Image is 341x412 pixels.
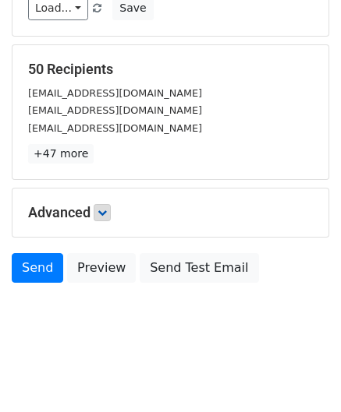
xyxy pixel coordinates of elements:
[263,337,341,412] iframe: Chat Widget
[140,253,258,283] a: Send Test Email
[12,253,63,283] a: Send
[67,253,136,283] a: Preview
[28,122,202,134] small: [EMAIL_ADDRESS][DOMAIN_NAME]
[28,104,202,116] small: [EMAIL_ADDRESS][DOMAIN_NAME]
[28,204,313,221] h5: Advanced
[28,61,313,78] h5: 50 Recipients
[28,144,94,164] a: +47 more
[28,87,202,99] small: [EMAIL_ADDRESS][DOMAIN_NAME]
